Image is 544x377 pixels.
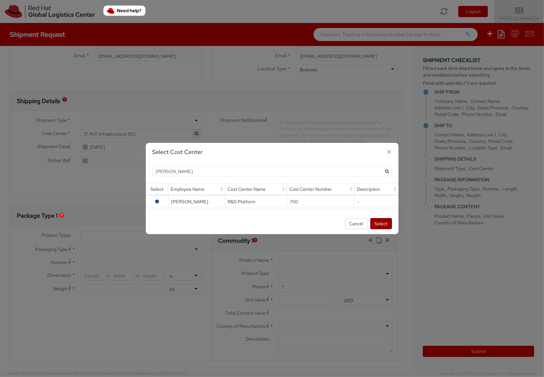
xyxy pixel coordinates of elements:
[225,195,287,208] td: R&D Platform
[103,5,146,16] button: Need help?
[355,183,398,195] div: Description
[287,183,354,195] div: Cost Center Number
[345,218,368,229] button: Cancel
[354,195,398,208] td: -
[370,218,392,229] button: Select
[146,183,168,195] div: Select
[152,166,392,176] input: Search by Employee Name, Cost Center Number…
[168,195,225,208] td: [PERSON_NAME]
[287,195,355,208] td: 700
[225,183,287,195] div: Cost Center Name
[168,183,225,195] div: Employee Name
[152,148,392,156] h3: Select Cost Center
